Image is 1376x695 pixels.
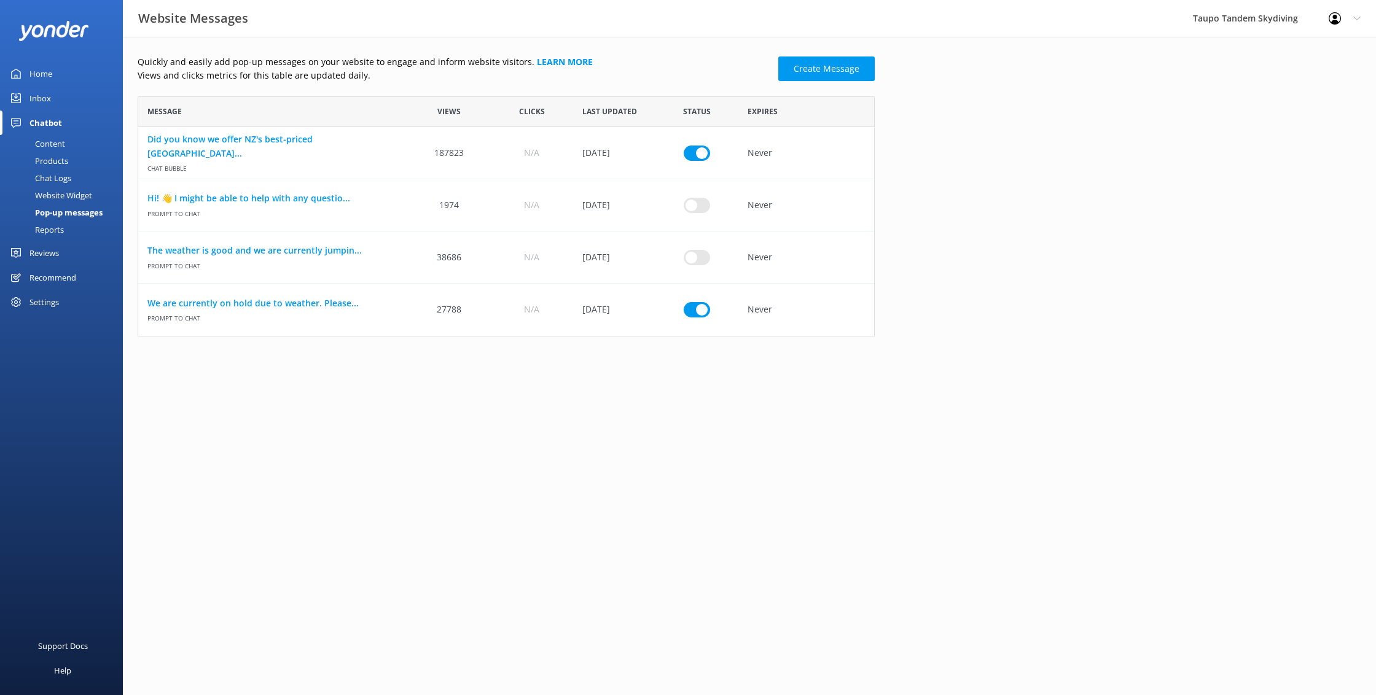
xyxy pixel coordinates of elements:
div: Pop-up messages [7,204,103,221]
p: Quickly and easily add pop-up messages on your website to engage and inform website visitors. [138,55,771,69]
div: Home [29,61,52,86]
a: Create Message [778,56,875,81]
a: The weather is good and we are currently jumpin... [147,244,399,257]
span: N/A [524,198,539,212]
div: Content [7,135,65,152]
div: 1974 [408,179,490,231]
a: Products [7,152,123,169]
div: 21 Sep 2025 [573,231,655,284]
span: Status [683,106,711,117]
div: Chat Logs [7,169,71,187]
div: 38686 [408,231,490,284]
a: Content [7,135,123,152]
a: Chat Logs [7,169,123,187]
div: Reports [7,221,64,238]
div: Never [738,284,874,336]
div: Never [738,179,874,231]
a: Hi! 👋 I might be able to help with any questio... [147,192,399,205]
div: Support Docs [38,634,88,658]
span: N/A [524,303,539,316]
a: Learn more [537,56,593,68]
span: Prompt to Chat [147,205,399,218]
span: Expires [748,106,778,117]
div: Reviews [29,241,59,265]
a: Pop-up messages [7,204,123,221]
div: row [138,179,875,231]
div: Settings [29,290,59,314]
span: Prompt to Chat [147,257,399,270]
p: Views and clicks metrics for this table are updated daily. [138,69,771,82]
div: row [138,284,875,336]
div: Products [7,152,68,169]
div: 27788 [408,284,490,336]
span: Prompt to Chat [147,310,399,323]
div: 23 Sep 2025 [573,284,655,336]
div: Website Widget [7,187,92,204]
span: Message [147,106,182,117]
span: N/A [524,146,539,160]
div: grid [138,127,875,336]
a: We are currently on hold due to weather. Please... [147,297,399,310]
div: 187823 [408,127,490,179]
span: Clicks [519,106,545,117]
div: row [138,231,875,284]
span: Last updated [582,106,637,117]
span: Chat bubble [147,160,399,173]
div: row [138,127,875,179]
div: Chatbot [29,111,62,135]
img: yonder-white-logo.png [18,21,89,41]
div: Inbox [29,86,51,111]
span: N/A [524,250,539,264]
div: 30 Jan 2025 [573,127,655,179]
a: Website Widget [7,187,123,204]
h3: Website Messages [138,9,248,28]
div: 07 May 2025 [573,179,655,231]
div: Recommend [29,265,76,290]
span: Views [437,106,461,117]
a: Did you know we offer NZ's best-priced [GEOGRAPHIC_DATA]... [147,133,399,160]
div: Never [738,231,874,284]
div: Never [738,127,874,179]
a: Reports [7,221,123,238]
div: Help [54,658,71,683]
